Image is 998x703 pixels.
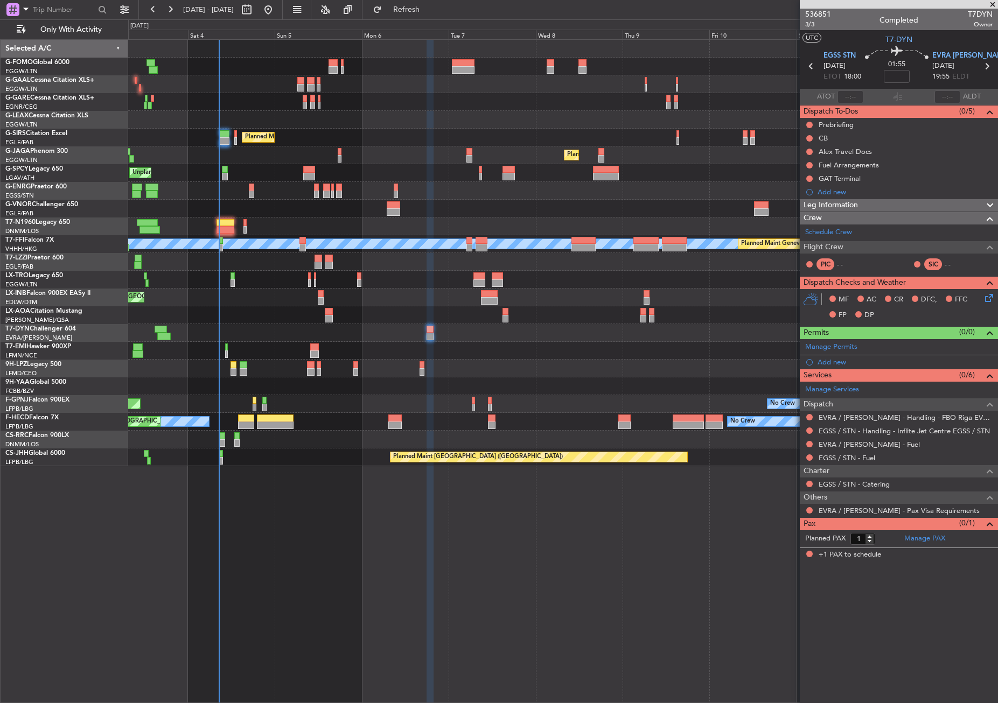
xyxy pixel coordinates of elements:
span: Dispatch To-Dos [804,106,858,118]
button: UTC [802,33,821,43]
a: EGGW/LTN [5,85,38,93]
div: Sun 5 [275,30,361,39]
span: DFC, [921,294,937,305]
a: EVRA/[PERSON_NAME] [5,334,72,342]
a: LFPB/LBG [5,458,33,466]
a: LFMD/CEQ [5,369,37,377]
span: F-HECD [5,414,29,421]
div: Alex Travel Docs [819,147,872,156]
a: LGAV/ATH [5,174,34,182]
span: Owner [968,20,993,29]
span: CR [894,294,903,305]
label: Planned PAX [805,533,846,544]
span: [DATE] - [DATE] [183,5,234,15]
a: EVRA / [PERSON_NAME] - Pax Visa Requirements [819,506,980,515]
a: DNMM/LOS [5,440,39,448]
span: G-LEAX [5,113,29,119]
a: F-HECDFalcon 7X [5,414,59,421]
a: T7-FFIFalcon 7X [5,237,54,243]
a: Manage Permits [805,342,857,353]
input: --:-- [838,90,863,103]
div: Add new [818,357,993,367]
div: Prebriefing [819,120,854,129]
span: G-JAGA [5,148,30,154]
a: EDLW/DTM [5,298,37,306]
span: Flight Crew [804,241,843,254]
a: 9H-LPZLegacy 500 [5,361,61,368]
span: 536851 [805,9,831,20]
span: Refresh [384,6,429,13]
span: LX-AOA [5,308,30,314]
a: LX-AOACitation Mustang [5,308,82,314]
a: G-JAGAPhenom 300 [5,148,68,154]
a: CS-JHHGlobal 6000 [5,450,65,456]
a: EGGW/LTN [5,121,38,129]
div: Planned Maint [GEOGRAPHIC_DATA] ([GEOGRAPHIC_DATA]) [567,147,737,163]
div: No Crew [770,396,795,412]
span: FP [839,310,847,321]
div: Planned Maint [GEOGRAPHIC_DATA] [86,289,189,305]
div: Thu 9 [623,30,709,39]
div: - - [837,259,861,269]
a: EGGW/LTN [5,67,38,75]
span: T7DYN [968,9,993,20]
span: Crew [804,212,822,224]
div: Sat 4 [188,30,275,39]
a: Manage Services [805,384,859,395]
a: EGLF/FAB [5,138,33,146]
div: Planned Maint [GEOGRAPHIC_DATA] ([GEOGRAPHIC_DATA]) [245,129,415,145]
span: DP [864,310,874,321]
a: DNMM/LOS [5,227,39,235]
a: EGGW/LTN [5,280,38,289]
a: G-GAALCessna Citation XLS+ [5,77,94,83]
div: Add new [818,187,993,196]
a: EGLF/FAB [5,263,33,271]
span: 18:00 [844,72,861,82]
a: T7-LZZIPraetor 600 [5,255,64,261]
a: F-GPNJFalcon 900EX [5,397,69,403]
span: G-SIRS [5,130,26,137]
a: EGNR/CEG [5,103,38,111]
span: T7-DYN [5,326,30,332]
span: G-ENRG [5,184,31,190]
span: [DATE] [932,61,954,72]
span: MF [839,294,849,305]
span: Only With Activity [28,26,114,33]
span: CS-RRC [5,432,29,439]
span: Leg Information [804,199,858,212]
div: SIC [924,258,942,270]
span: (0/1) [959,517,975,529]
a: VHHH/HKG [5,245,37,253]
a: EGGW/LTN [5,156,38,164]
span: T7-FFI [5,237,24,243]
a: G-LEAXCessna Citation XLS [5,113,88,119]
input: Trip Number [33,2,95,18]
span: G-FOMO [5,59,33,66]
a: G-SPCYLegacy 650 [5,166,63,172]
span: Services [804,369,832,382]
div: PIC [816,258,834,270]
a: EGSS / STN - Catering [819,480,890,489]
button: Only With Activity [12,21,117,38]
div: CB [819,133,828,143]
button: Refresh [368,1,432,18]
span: FFC [955,294,967,305]
span: Others [804,491,827,504]
span: 9H-YAA [5,379,30,385]
span: EGSS STN [823,51,856,61]
a: G-ENRGPraetor 600 [5,184,67,190]
span: T7-N1960 [5,219,36,226]
span: G-GAAL [5,77,30,83]
span: [DATE] [823,61,846,72]
a: T7-EMIHawker 900XP [5,343,71,350]
div: Wed 8 [536,30,623,39]
div: Completed [880,15,918,26]
span: 19:55 [932,72,950,82]
span: ETOT [823,72,841,82]
div: Planned Maint [GEOGRAPHIC_DATA] ([GEOGRAPHIC_DATA]) [393,449,563,465]
a: G-FOMOGlobal 6000 [5,59,69,66]
a: T7-N1960Legacy 650 [5,219,70,226]
span: Permits [804,327,829,339]
span: 9H-LPZ [5,361,27,368]
a: EVRA / [PERSON_NAME] - Handling - FBO Riga EVRA / [PERSON_NAME] [819,413,993,422]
